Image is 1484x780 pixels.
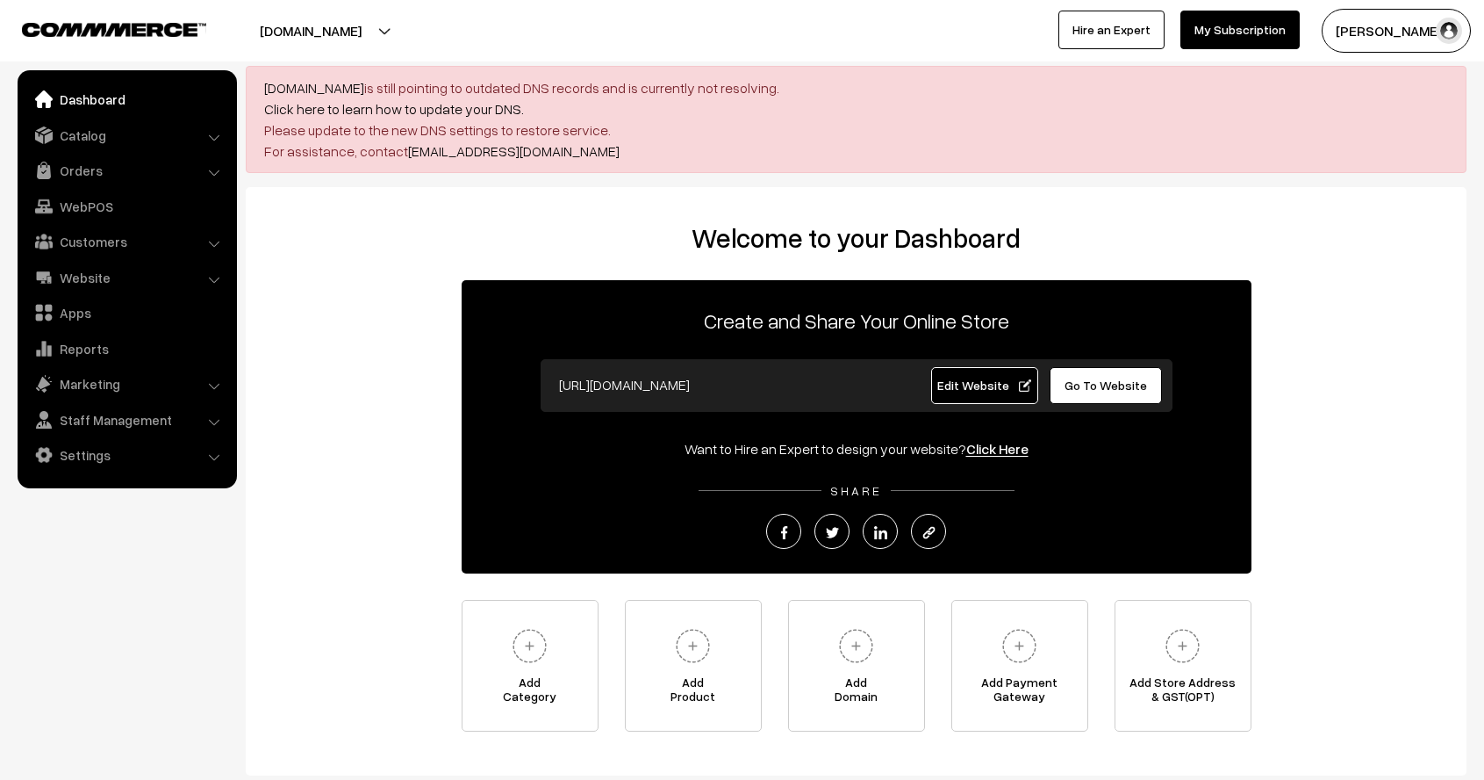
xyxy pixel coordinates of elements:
span: Edit Website [937,378,1031,393]
img: plus.svg [832,622,880,670]
a: Dashboard [22,83,231,115]
button: [DOMAIN_NAME] [198,9,423,53]
a: Add Store Address& GST(OPT) [1115,600,1251,732]
a: Click Here [966,440,1029,458]
a: Reports [22,333,231,365]
a: WebPOS [22,191,231,222]
a: [EMAIL_ADDRESS][DOMAIN_NAME] [408,142,620,160]
a: Go To Website [1050,367,1163,404]
a: Staff Management [22,404,231,436]
img: COMMMERCE [22,23,206,36]
img: plus.svg [1158,622,1207,670]
a: AddDomain [788,600,925,732]
span: Add Store Address & GST(OPT) [1115,675,1251,711]
h2: Welcome to your Dashboard [263,222,1449,254]
a: Click here to learn how to update your DNS. [264,100,524,118]
span: Add Domain [789,675,924,711]
div: is still pointing to outdated DNS records and is currently not resolving. Please update to the ne... [246,66,1466,173]
a: [DOMAIN_NAME] [264,79,364,97]
p: Create and Share Your Online Store [462,305,1251,336]
img: user [1436,18,1462,44]
button: [PERSON_NAME] [1322,9,1471,53]
span: Add Category [462,675,598,711]
span: Go To Website [1065,378,1147,393]
a: Catalog [22,119,231,151]
a: Marketing [22,368,231,400]
a: Apps [22,297,231,329]
img: plus.svg [669,622,717,670]
a: Settings [22,439,231,471]
a: COMMMERCE [22,18,176,39]
a: AddCategory [462,600,599,732]
a: Orders [22,155,231,186]
a: Edit Website [931,367,1038,404]
span: Add Payment Gateway [952,675,1087,711]
a: Customers [22,226,231,257]
span: SHARE [821,483,891,498]
a: Website [22,262,231,293]
a: AddProduct [625,600,762,732]
span: Add Product [626,675,761,711]
a: My Subscription [1180,11,1300,49]
a: Hire an Expert [1058,11,1165,49]
a: Add PaymentGateway [951,600,1088,732]
img: plus.svg [995,622,1043,670]
img: plus.svg [505,622,554,670]
div: Want to Hire an Expert to design your website? [462,438,1251,459]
